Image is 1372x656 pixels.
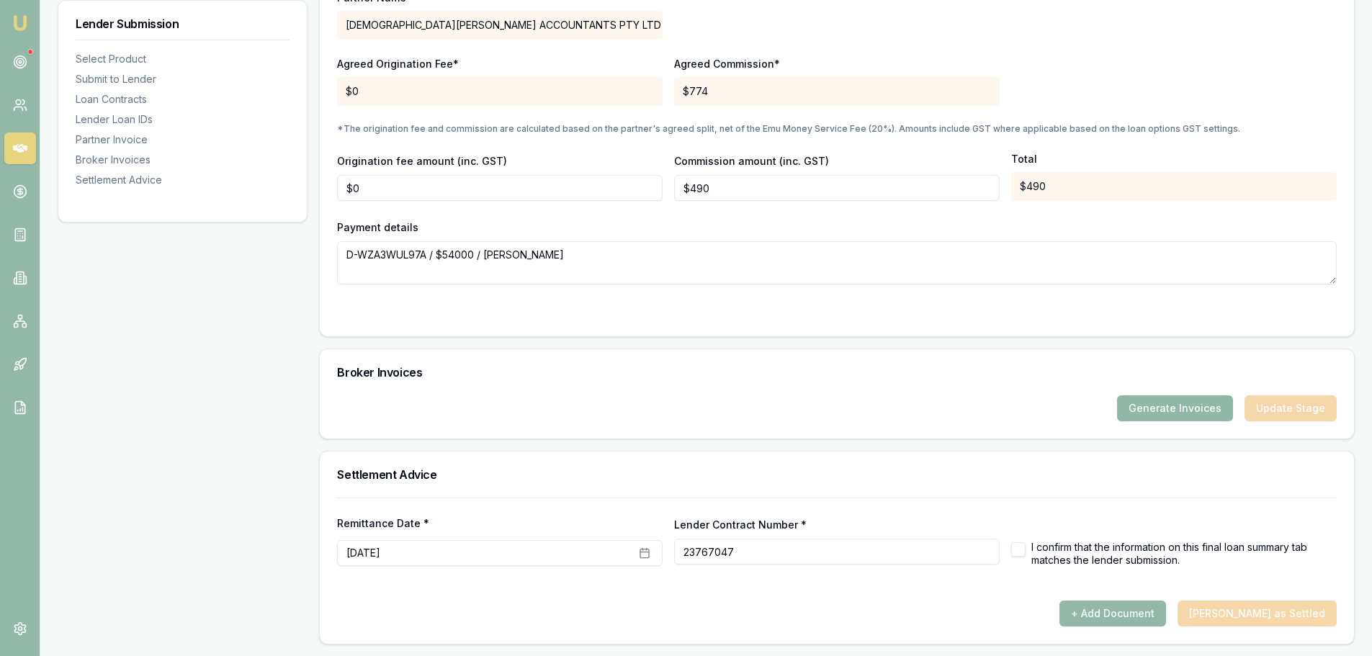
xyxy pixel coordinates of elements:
[337,469,1337,480] h3: Settlement Advice
[337,221,418,233] label: Payment details
[337,57,663,71] p: Agreed Origination Fee*
[76,18,290,30] h3: Lender Submission
[337,518,663,529] label: Remittance Date *
[76,173,290,187] div: Settlement Advice
[337,123,1337,135] p: *The origination fee and commission are calculated based on the partner's agreed split, net of th...
[674,57,1000,71] p: Agreed Commission*
[76,153,290,167] div: Broker Invoices
[337,77,663,106] div: $0
[12,14,29,32] img: emu-icon-u.png
[337,367,1337,378] h3: Broker Invoices
[337,155,507,167] label: Origination fee amount (inc. GST)
[1059,601,1166,626] button: + Add Document
[1031,541,1337,566] label: I confirm that the information on this final loan summary tab matches the lender submission.
[1011,152,1337,166] p: Total
[337,540,663,566] button: [DATE]
[1011,172,1337,201] div: $490
[76,112,290,127] div: Lender Loan IDs
[674,518,807,531] label: Lender Contract Number *
[337,241,1337,284] textarea: D-WZA3WUL97A / $54000 / [PERSON_NAME]
[674,155,829,167] label: Commission amount (inc. GST)
[674,77,1000,106] div: $774
[76,72,290,86] div: Submit to Lender
[76,92,290,107] div: Loan Contracts
[674,175,1000,201] input: $
[337,175,663,201] input: $
[76,132,290,147] div: Partner Invoice
[76,52,290,66] div: Select Product
[337,11,663,40] div: [DEMOGRAPHIC_DATA][PERSON_NAME] ACCOUNTANTS PTY LTD
[1117,395,1233,421] button: Generate Invoices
